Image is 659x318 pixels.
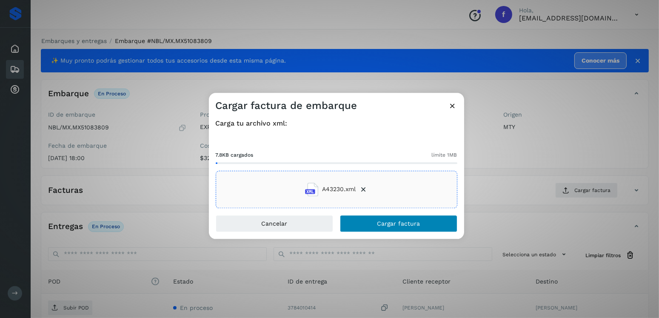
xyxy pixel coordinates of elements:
[261,221,287,226] span: Cancelar
[216,100,357,112] h3: Cargar factura de embarque
[216,151,254,159] span: 7.8KB cargados
[216,119,457,127] h4: Carga tu archivo xml:
[216,215,333,232] button: Cancelar
[340,215,457,232] button: Cargar factura
[377,221,420,226] span: Cargar factura
[432,151,457,159] span: límite 1MB
[322,185,356,194] span: A43230.xml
